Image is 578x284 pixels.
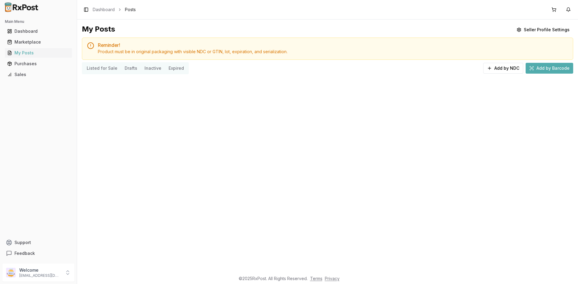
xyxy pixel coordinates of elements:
[2,59,74,69] button: Purchases
[5,69,72,80] a: Sales
[513,24,573,35] button: Seller Profile Settings
[82,24,115,35] div: My Posts
[121,63,141,73] button: Drafts
[6,268,16,277] img: User avatar
[2,237,74,248] button: Support
[83,63,121,73] button: Listed for Sale
[483,63,523,74] button: Add by NDC
[7,50,70,56] div: My Posts
[2,26,74,36] button: Dashboard
[93,7,115,13] a: Dashboard
[5,58,72,69] a: Purchases
[141,63,165,73] button: Inactive
[5,19,72,24] h2: Main Menu
[2,248,74,259] button: Feedback
[7,61,70,67] div: Purchases
[165,63,188,73] button: Expired
[5,26,72,37] a: Dashboard
[5,37,72,47] a: Marketplace
[2,37,74,47] button: Marketplace
[98,49,568,55] div: Product must be in original packaging with visible NDC or GTIN, lot, expiration, and serialization.
[19,267,61,273] p: Welcome
[7,39,70,45] div: Marketplace
[325,276,340,281] a: Privacy
[98,43,568,47] h5: Reminder!
[14,250,35,256] span: Feedback
[2,48,74,58] button: My Posts
[125,7,136,13] span: Posts
[5,47,72,58] a: My Posts
[2,70,74,79] button: Sales
[310,276,322,281] a: Terms
[2,2,41,12] img: RxPost Logo
[19,273,61,278] p: [EMAIL_ADDRESS][DOMAIN_NAME]
[526,63,573,74] button: Add by Barcode
[93,7,136,13] nav: breadcrumb
[7,28,70,34] div: Dashboard
[7,72,70,78] div: Sales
